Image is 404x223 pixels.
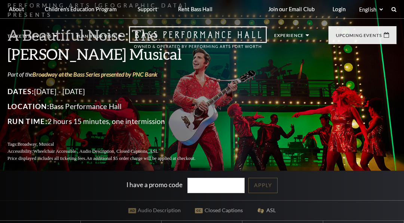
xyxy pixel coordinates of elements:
[7,102,49,111] span: Location:
[18,142,54,147] span: Broadway, Musical
[45,6,117,12] p: Children's Education Program
[86,156,195,161] span: An additional $5 order charge will be applied at checkout.
[9,6,24,12] p: About
[7,155,213,162] p: Price displayed includes all ticketing fees.
[7,148,213,155] p: Accessibility:
[33,149,158,154] span: Wheelchair Accessible , Audio Description, Closed Captions, ASL
[33,71,157,78] a: Broadway at the Bass Series presented by PNC Bank
[336,33,382,41] p: Upcoming Events
[7,141,213,148] p: Tags:
[178,6,212,12] p: Rent Bass Hall
[7,100,213,112] p: Bass Performance Hall
[126,181,183,189] label: I have a promo code
[76,34,117,42] p: Plan Your Visit
[7,115,213,127] p: 2 hours 15 minutes, one intermission
[7,70,213,78] p: Part of the
[138,6,157,12] p: Support
[358,6,384,13] select: Select:
[7,87,34,96] span: Dates:
[7,86,213,97] p: [DATE] - [DATE]
[7,117,48,126] span: Run Time:
[274,33,304,41] p: Experience
[7,34,52,42] p: Tickets & Events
